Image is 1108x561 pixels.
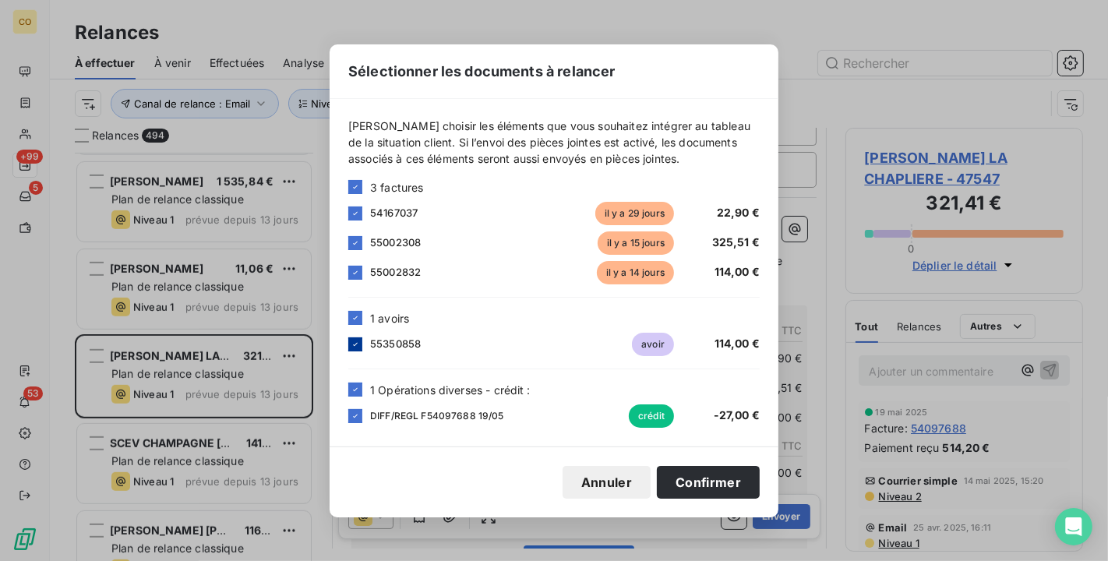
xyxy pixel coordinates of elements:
span: 1 Opérations diverses - crédit : [370,382,530,398]
span: il y a 29 jours [595,202,674,225]
button: Annuler [563,466,651,499]
span: 54167037 [370,206,418,219]
div: Open Intercom Messenger [1055,508,1092,545]
span: 114,00 € [715,265,760,278]
span: 325,51 € [712,235,760,249]
button: Confirmer [657,466,760,499]
span: 55002308 [370,236,421,249]
span: 3 factures [370,179,424,196]
span: il y a 14 jours [597,261,674,284]
span: -27,00 € [714,408,760,422]
span: [PERSON_NAME] choisir les éléments que vous souhaitez intégrer au tableau de la situation client.... [348,118,760,167]
span: 55350858 [370,337,421,350]
span: 22,90 € [717,206,760,219]
span: avoir [632,333,674,356]
span: 55002832 [370,266,421,278]
span: il y a 15 jours [598,231,674,255]
span: 1 avoirs [370,310,409,326]
span: DIFF/REGL F54097688 19/05 [370,409,504,423]
span: crédit [629,404,674,428]
span: 114,00 € [715,337,760,350]
span: Sélectionner les documents à relancer [348,61,616,82]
